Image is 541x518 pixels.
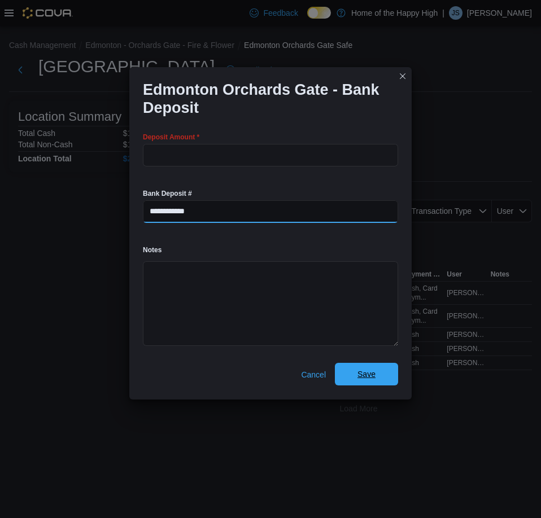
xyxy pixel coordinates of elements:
[143,245,162,254] label: Notes
[143,189,192,198] label: Bank Deposit #
[357,368,376,380] span: Save
[301,369,326,380] span: Cancel
[143,133,199,142] label: Deposit Amount *
[335,363,398,385] button: Save
[143,81,389,117] h1: Edmonton Orchards Gate - Bank Deposit
[396,69,409,83] button: Closes this modal window
[296,363,330,386] button: Cancel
